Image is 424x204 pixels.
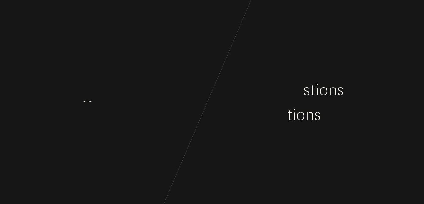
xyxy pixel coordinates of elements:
[270,103,274,126] div: i
[103,103,110,126] div: s
[337,78,344,101] div: s
[116,78,130,101] div: m
[130,78,138,101] div: e
[287,78,295,101] div: u
[220,78,229,101] div: u
[154,78,163,101] div: o
[250,78,258,101] div: u
[319,78,328,101] div: o
[138,78,147,101] div: n
[296,103,305,126] div: o
[292,103,296,126] div: i
[279,103,287,126] div: a
[102,78,116,101] div: m
[254,103,261,126] div: s
[80,78,93,101] div: C
[163,78,172,101] div: n
[184,78,193,101] div: p
[328,78,337,101] div: n
[237,78,241,101] div: l
[305,103,314,126] div: n
[145,103,152,126] div: s
[211,78,220,101] div: q
[241,78,250,101] div: q
[189,103,196,126] div: s
[129,103,136,126] div: v
[172,78,179,101] div: s
[229,78,237,101] div: e
[315,78,319,101] div: i
[147,78,154,101] div: ç
[235,103,241,126] div: s
[93,78,102,101] div: o
[261,103,270,126] div: p
[136,103,145,126] div: o
[193,78,201,101] div: a
[266,78,273,101] div: s
[209,103,214,126] div: t
[246,103,254,126] div: a
[175,103,184,126] div: û
[314,103,321,126] div: s
[166,103,175,126] div: o
[303,78,310,101] div: s
[295,78,303,101] div: e
[110,103,119,126] div: u
[287,103,292,126] div: t
[310,78,315,101] div: t
[278,78,287,101] div: q
[226,103,235,126] div: o
[157,103,166,126] div: g
[219,103,226,126] div: v
[184,103,189,126] div: t
[274,103,279,126] div: r
[201,78,206,101] div: r
[201,103,209,126] div: e
[258,78,266,101] div: e
[119,103,124,126] div: r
